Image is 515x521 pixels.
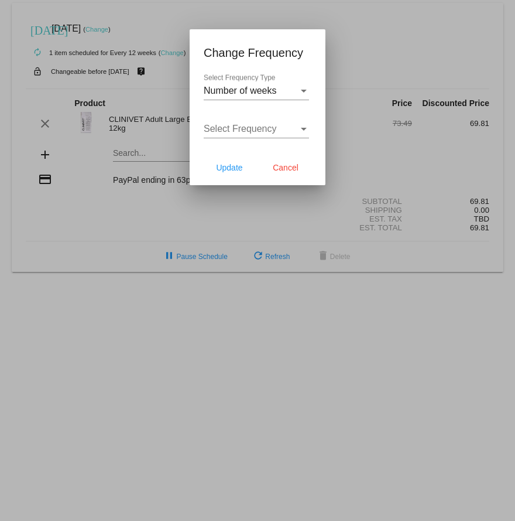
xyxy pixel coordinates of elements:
span: Number of weeks [204,86,277,96]
span: Cancel [273,163,298,172]
button: Update [204,157,255,178]
mat-select: Select Frequency [204,124,309,134]
h1: Change Frequency [204,43,311,62]
button: Cancel [260,157,311,178]
mat-select: Select Frequency Type [204,86,309,96]
span: Select Frequency [204,124,277,134]
span: Update [216,163,242,172]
